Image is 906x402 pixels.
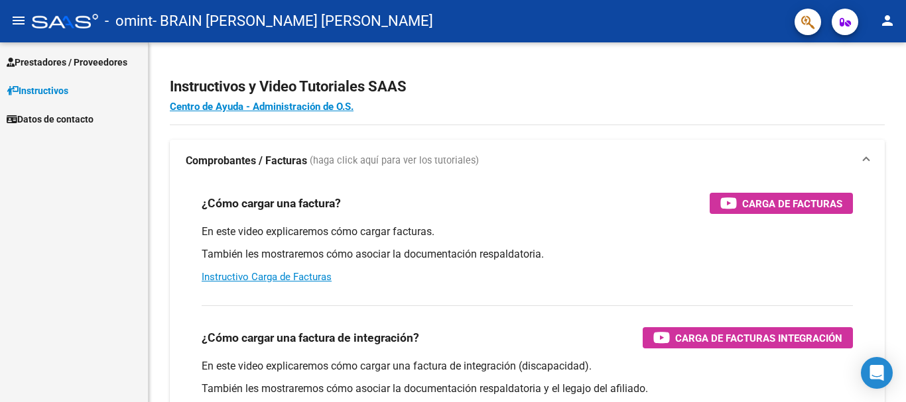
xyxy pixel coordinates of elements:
mat-icon: menu [11,13,27,28]
div: Open Intercom Messenger [861,357,893,389]
button: Carga de Facturas Integración [643,327,853,348]
span: Instructivos [7,83,68,98]
p: En este video explicaremos cómo cargar una factura de integración (discapacidad). [202,359,853,374]
mat-expansion-panel-header: Comprobantes / Facturas (haga click aquí para ver los tutoriales) [170,140,885,182]
h2: Instructivos y Video Tutoriales SAAS [170,74,885,99]
strong: Comprobantes / Facturas [186,154,307,168]
h3: ¿Cómo cargar una factura de integración? [202,328,419,347]
h3: ¿Cómo cargar una factura? [202,194,341,213]
span: - omint [105,7,153,36]
a: Instructivo Carga de Facturas [202,271,332,283]
span: Carga de Facturas [742,195,842,212]
span: - BRAIN [PERSON_NAME] [PERSON_NAME] [153,7,433,36]
span: Carga de Facturas Integración [675,330,842,346]
mat-icon: person [879,13,895,28]
button: Carga de Facturas [710,193,853,214]
span: Datos de contacto [7,112,94,126]
span: (haga click aquí para ver los tutoriales) [310,154,479,168]
span: Prestadores / Proveedores [7,55,127,70]
p: También les mostraremos cómo asociar la documentación respaldatoria y el legajo del afiliado. [202,381,853,396]
p: También les mostraremos cómo asociar la documentación respaldatoria. [202,247,853,262]
a: Centro de Ayuda - Administración de O.S. [170,101,354,113]
p: En este video explicaremos cómo cargar facturas. [202,225,853,239]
